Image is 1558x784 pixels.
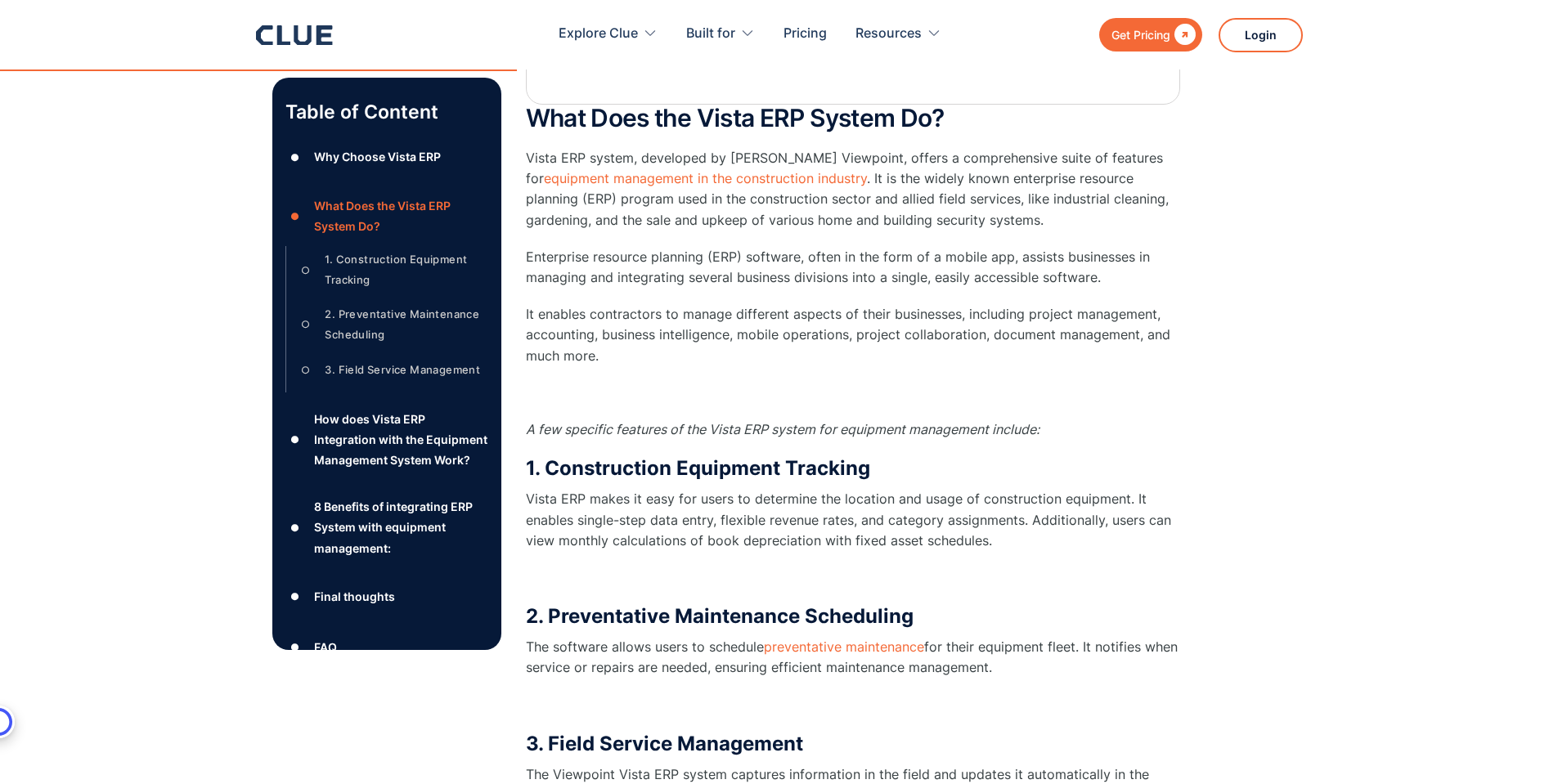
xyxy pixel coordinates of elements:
[296,358,488,383] a: ○3. Field Service Management
[296,312,316,337] div: ○
[285,145,305,169] div: ●
[314,586,395,607] div: Final thoughts
[526,247,1180,288] p: Enterprise resource planning (ERP) software, often in the form of a mobile app, assists businesse...
[285,585,488,609] a: ●Final thoughts
[285,585,305,609] div: ●
[285,634,305,659] div: ●
[325,249,487,290] div: 1. Construction Equipment Tracking
[285,515,305,540] div: ●
[285,145,488,169] a: ●Why Choose Vista ERP
[296,249,488,290] a: ○1. Construction Equipment Tracking
[855,8,941,60] div: Resources
[285,99,488,125] p: Table of Content
[285,496,488,558] a: ●8 Benefits of integrating ERP System with equipment management:
[855,8,922,60] div: Resources
[526,383,1180,403] p: ‍
[526,148,1180,231] p: Vista ERP system, developed by [PERSON_NAME] Viewpoint, offers a comprehensive suite of features ...
[285,204,305,228] div: ●
[285,409,488,471] a: ●How does Vista ERP Integration with the Equipment Management System Work?
[296,304,488,345] a: ○2. Preventative Maintenance Scheduling
[764,638,924,655] a: preventative maintenance
[1111,25,1170,45] div: Get Pricing
[686,8,755,60] div: Built for
[783,8,827,60] a: Pricing
[285,195,488,236] a: ●What Does the Vista ERP System Do?
[526,105,1180,132] h2: What Does the Vista ERP System Do?
[285,634,488,659] a: ●FAQ
[686,8,735,60] div: Built for
[544,170,867,186] a: equipment management in the construction industry
[526,637,1180,678] p: The software allows users to schedule for their equipment fleet. It notifies when service or repa...
[526,489,1180,551] p: Vista ERP makes it easy for users to determine the location and usage of construction equipment. ...
[314,637,337,657] div: FAQ
[296,358,316,383] div: ○
[314,409,487,471] div: How does Vista ERP Integration with the Equipment Management System Work?
[526,604,1180,629] h3: 2. Preventative Maintenance Scheduling
[296,258,316,283] div: ○
[526,695,1180,715] p: ‍
[1099,18,1202,52] a: Get Pricing
[325,304,487,345] div: 2. Preventative Maintenance Scheduling
[1170,25,1196,45] div: 
[526,732,1180,756] h3: 3. Field Service Management
[1219,18,1303,52] a: Login
[559,8,638,60] div: Explore Clue
[526,421,1039,437] em: A few specific features of the Vista ERP system for equipment management include:
[526,456,1180,481] h3: 1. Construction Equipment Tracking
[285,428,305,452] div: ●
[314,496,487,558] div: 8 Benefits of integrating ERP System with equipment management:
[325,360,480,380] div: 3. Field Service Management
[314,195,487,236] div: What Does the Vista ERP System Do?
[526,567,1180,588] p: ‍
[559,8,658,60] div: Explore Clue
[526,304,1180,366] p: It enables contractors to manage different aspects of their businesses, including project managem...
[314,146,441,167] div: Why Choose Vista ERP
